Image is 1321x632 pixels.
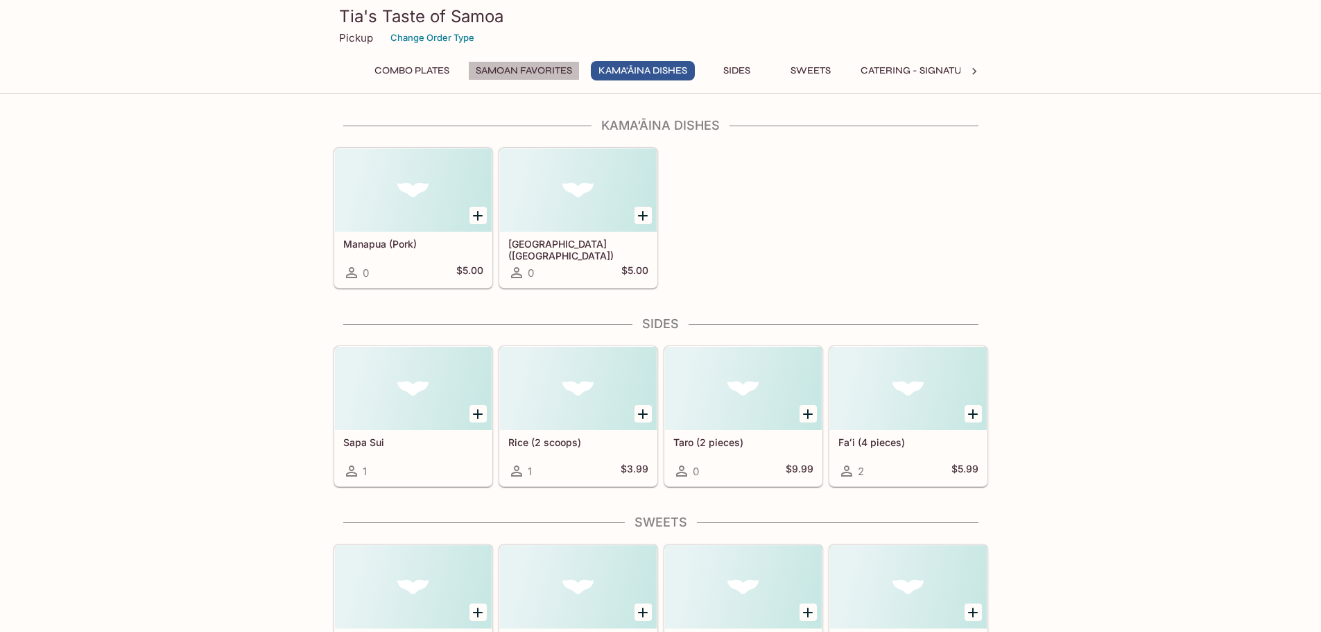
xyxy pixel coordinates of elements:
span: 2 [858,465,864,478]
span: 1 [363,465,367,478]
button: Add Panipopo (Large Pan) [634,604,652,621]
span: 0 [693,465,699,478]
button: Change Order Type [384,27,481,49]
button: Add Sapa Sui [469,405,487,422]
button: Samoan Favorites [468,61,580,80]
button: Add German Bun (Jelly) [965,604,982,621]
span: 0 [363,266,369,280]
h5: $5.00 [621,264,648,281]
button: Add Manapua (Turkey) [634,207,652,224]
button: Kama‘āina Dishes [591,61,695,80]
h5: Faʻi (4 pieces) [838,436,978,448]
h5: Manapua (Pork) [343,238,483,250]
div: Auntie Tia’s Fruit Pies [335,545,492,629]
div: German Bun (Jelly) [830,545,987,629]
a: Sapa Sui1 [334,346,492,486]
div: Manapua (Turkey) [500,148,657,232]
button: Sweets [779,61,842,80]
span: 1 [528,465,532,478]
button: Add Rice (2 scoops) [634,405,652,422]
h5: $3.99 [621,463,648,479]
button: Add Taro (2 pieces) [800,405,817,422]
div: Sapa Sui [335,347,492,430]
h4: Sweets [334,515,988,530]
h5: $5.00 [456,264,483,281]
h5: Rice (2 scoops) [508,436,648,448]
span: 0 [528,266,534,280]
button: Combo Plates [367,61,457,80]
div: Rice (2 scoops) [500,347,657,430]
button: Sides [706,61,768,80]
button: Add Auntie Tia’s Fruit Pies [469,604,487,621]
h4: Sides [334,316,988,332]
div: Faʻi (4 pieces) [830,347,987,430]
a: Rice (2 scoops)1$3.99 [499,346,657,486]
button: Add Faʻi (4 pieces) [965,405,982,422]
h5: $5.99 [951,463,978,479]
div: Taro (2 pieces) [665,347,822,430]
h4: Kama‘āina Dishes [334,118,988,133]
button: Add Panipopo (Medium Pan) [800,604,817,621]
a: Taro (2 pieces)0$9.99 [664,346,822,486]
h3: Tia's Taste of Samoa [339,6,983,27]
h5: Taro (2 pieces) [673,436,813,448]
a: Faʻi (4 pieces)2$5.99 [829,346,987,486]
div: Panipopo (Medium Pan) [665,545,822,629]
h5: $9.99 [786,463,813,479]
div: Panipopo (Large Pan) [500,545,657,629]
h5: Sapa Sui [343,436,483,448]
div: Manapua (Pork) [335,148,492,232]
h5: [GEOGRAPHIC_DATA] ([GEOGRAPHIC_DATA]) [508,238,648,261]
button: Catering - Signature Dishes [853,61,1019,80]
button: Add Manapua (Pork) [469,207,487,224]
a: Manapua (Pork)0$5.00 [334,148,492,288]
a: [GEOGRAPHIC_DATA] ([GEOGRAPHIC_DATA])0$5.00 [499,148,657,288]
p: Pickup [339,31,373,44]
